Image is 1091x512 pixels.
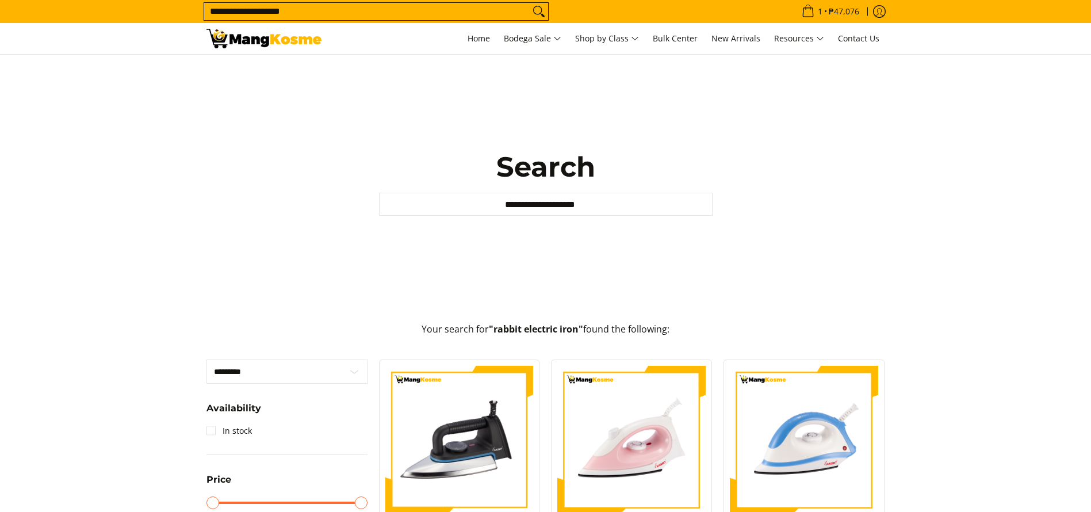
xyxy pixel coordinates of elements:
h1: Search [379,150,713,184]
a: Contact Us [832,23,885,54]
span: Availability [206,404,261,413]
summary: Open [206,404,261,422]
a: Bulk Center [647,23,703,54]
a: Resources [768,23,830,54]
strong: "rabbit electric iron" [489,323,583,335]
img: Search: 9 results found for &quot;rabbit electric iron&quot; | Mang Kosme [206,29,321,48]
span: 1 [816,7,824,16]
nav: Main Menu [333,23,885,54]
span: Contact Us [838,33,879,44]
summary: Open [206,475,231,493]
a: Bodega Sale [498,23,567,54]
button: Search [530,3,548,20]
span: ₱47,076 [827,7,861,16]
span: Bodega Sale [504,32,561,46]
span: Shop by Class [575,32,639,46]
span: Home [468,33,490,44]
a: New Arrivals [706,23,766,54]
a: Shop by Class [569,23,645,54]
p: Your search for found the following: [206,322,885,348]
span: New Arrivals [711,33,760,44]
span: Price [206,475,231,484]
a: In stock [206,422,252,440]
span: Resources [774,32,824,46]
a: Home [462,23,496,54]
span: • [798,5,863,18]
span: Bulk Center [653,33,698,44]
